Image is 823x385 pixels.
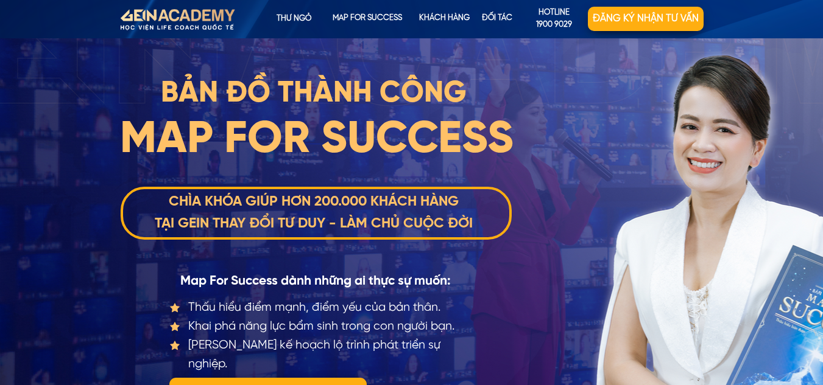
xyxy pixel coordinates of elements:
[520,7,588,32] p: hotline 1900 9029
[331,7,403,31] p: map for success
[256,7,331,31] p: Thư ngỏ
[169,298,470,317] li: Thấu hiểu điểm mạnh, điểm yếu của bản thân.
[520,7,588,31] a: hotline1900 9029
[169,317,470,336] li: Khai phá năng lực bẩm sinh trong con người bạn.
[157,271,474,292] h3: Map For Success dành những ai thực sự muốn:
[161,78,467,109] span: BẢN ĐỒ THÀNH CÔNG
[415,7,475,31] p: KHÁCH HÀNG
[120,117,514,163] span: MAP FOR SUCCESS
[116,191,512,236] h3: CHÌA KHÓA GIÚP HƠN 200.000 KHÁCH HÀNG TẠI GEIN THAY ĐỔI TƯ DUY - LÀM CHỦ CUỘC ĐỜI
[588,7,704,31] p: Đăng ký nhận tư vấn
[470,7,525,31] p: Đối tác
[169,336,470,374] li: [PERSON_NAME] kế hoạch lộ trình phát triển sự nghiệp.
